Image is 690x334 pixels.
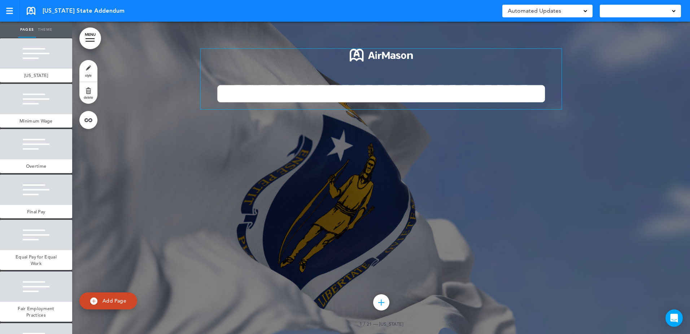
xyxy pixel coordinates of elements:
[24,72,48,78] span: [US_STATE]
[79,60,97,82] a: style
[665,309,683,327] div: Open Intercom Messenger
[43,7,125,15] span: [US_STATE] State Addendum
[18,22,36,38] a: Pages
[18,305,54,318] span: Fair Employment Practices
[508,6,561,16] span: Automated Updates
[79,82,97,104] a: delete
[350,49,413,61] img: 1722553576973-Airmason_logo_White.png
[16,254,57,266] span: Equal Pay for Equal Work
[19,118,53,124] span: Minimum Wage
[85,73,92,77] span: style
[373,321,378,327] span: —
[359,321,372,327] span: 1 / 21
[79,292,137,309] a: Add Page
[102,297,126,304] span: Add Page
[79,27,101,49] a: MENU
[84,95,93,99] span: delete
[90,297,97,305] img: add.svg
[379,321,403,327] span: [US_STATE]
[26,163,46,169] span: Overtime
[36,22,54,38] a: Theme
[27,209,45,215] span: Final Pay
